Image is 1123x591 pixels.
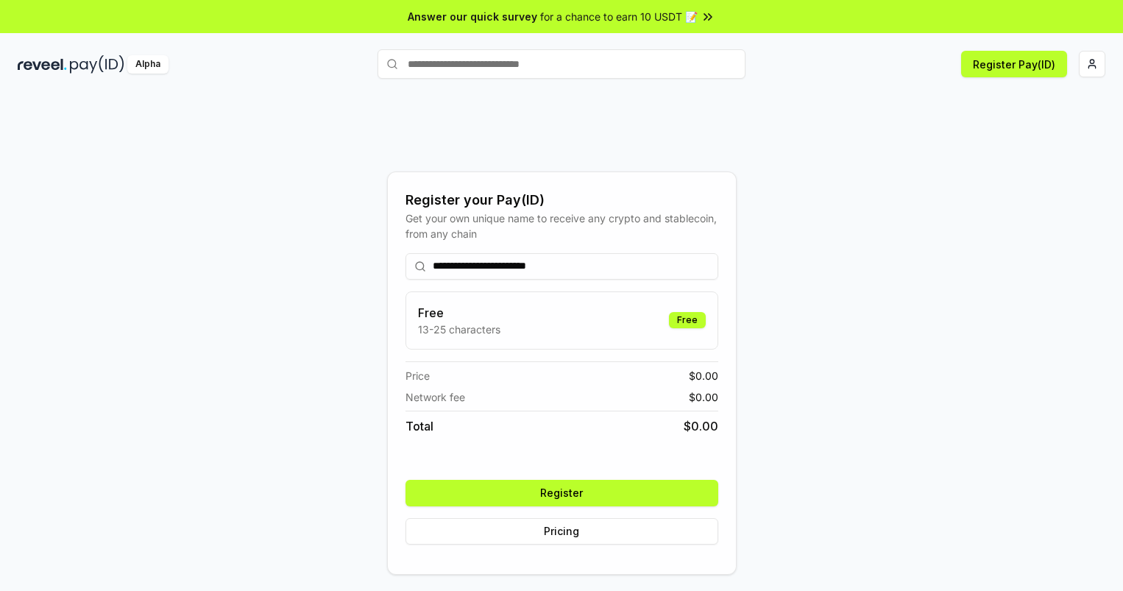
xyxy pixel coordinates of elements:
[684,417,718,435] span: $ 0.00
[540,9,698,24] span: for a chance to earn 10 USDT 📝
[70,55,124,74] img: pay_id
[127,55,169,74] div: Alpha
[405,480,718,506] button: Register
[405,389,465,405] span: Network fee
[18,55,67,74] img: reveel_dark
[405,368,430,383] span: Price
[418,322,500,337] p: 13-25 characters
[405,190,718,210] div: Register your Pay(ID)
[418,304,500,322] h3: Free
[405,417,433,435] span: Total
[961,51,1067,77] button: Register Pay(ID)
[689,368,718,383] span: $ 0.00
[405,518,718,545] button: Pricing
[405,210,718,241] div: Get your own unique name to receive any crypto and stablecoin, from any chain
[408,9,537,24] span: Answer our quick survey
[669,312,706,328] div: Free
[689,389,718,405] span: $ 0.00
